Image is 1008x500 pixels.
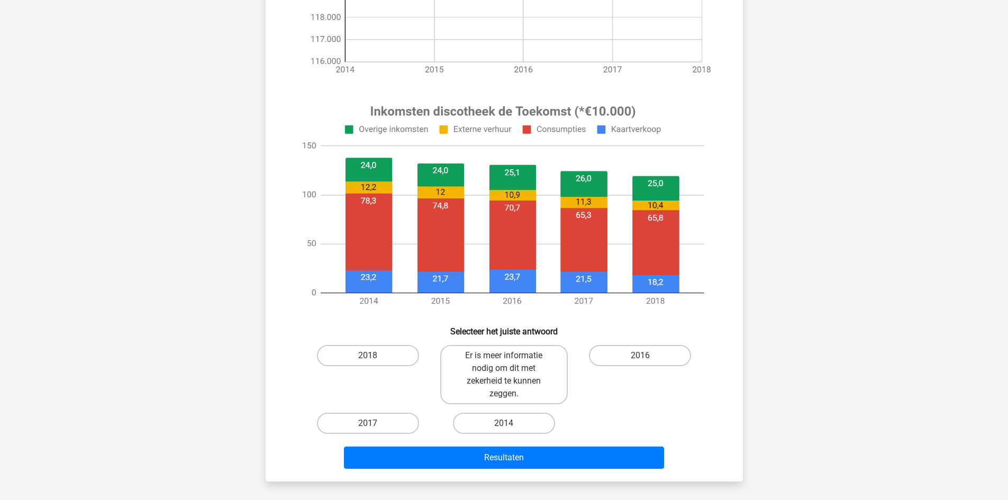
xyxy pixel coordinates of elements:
[589,345,691,366] label: 2016
[344,447,664,469] button: Resultaten
[283,318,726,337] h6: Selecteer het juiste antwoord
[317,413,419,434] label: 2017
[440,345,568,404] label: Er is meer informatie nodig om dit met zekerheid te kunnen zeggen.
[453,413,555,434] label: 2014
[317,345,419,366] label: 2018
